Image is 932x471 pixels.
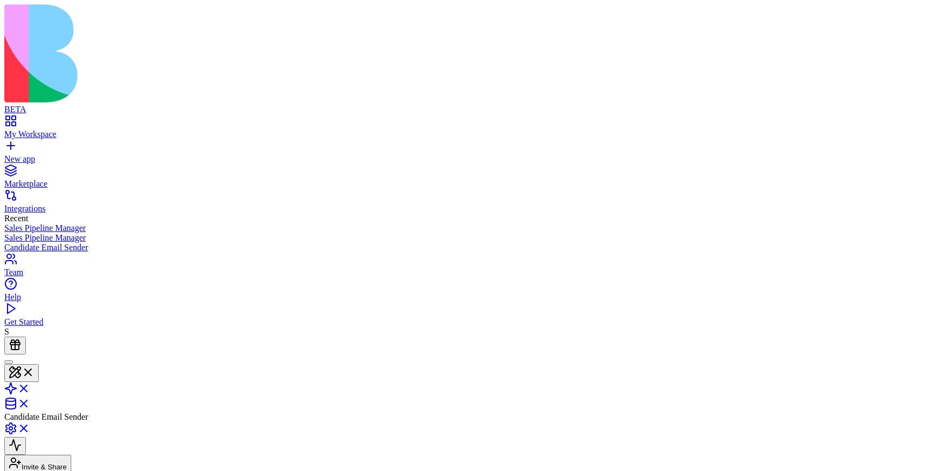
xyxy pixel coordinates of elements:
[4,317,928,327] div: Get Started
[4,327,9,336] span: S
[4,268,928,277] div: Team
[4,292,928,302] div: Help
[4,258,928,277] a: Team
[4,120,928,139] a: My Workspace
[4,214,28,223] span: Recent
[4,243,928,252] a: Candidate Email Sender
[4,4,438,103] img: logo
[4,95,928,114] a: BETA
[4,105,928,114] div: BETA
[4,412,88,421] span: Candidate Email Sender
[4,283,928,302] a: Help
[4,233,928,243] a: Sales Pipeline Manager
[4,194,928,214] a: Integrations
[4,308,928,327] a: Get Started
[4,169,928,189] a: Marketplace
[4,129,928,139] div: My Workspace
[4,223,928,233] a: Sales Pipeline Manager
[4,204,928,214] div: Integrations
[4,179,928,189] div: Marketplace
[4,154,928,164] div: New app
[4,145,928,164] a: New app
